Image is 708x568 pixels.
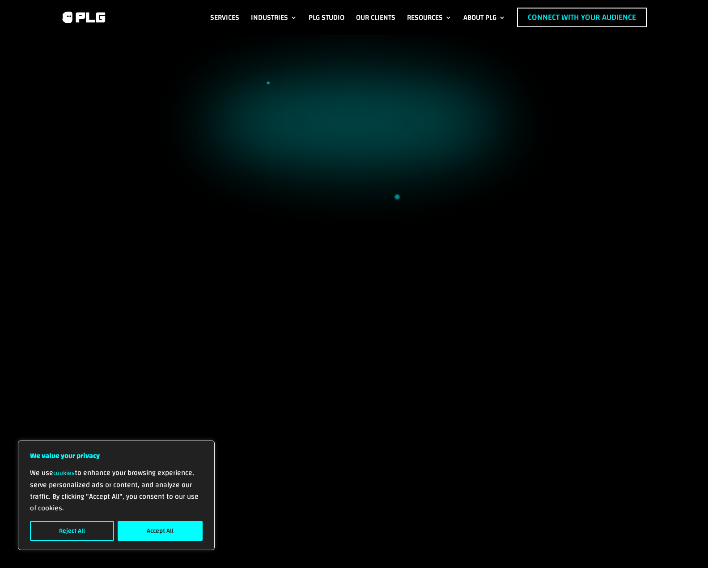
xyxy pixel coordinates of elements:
a: Industries [251,8,297,27]
a: PLG Studio [309,8,344,27]
div: We value your privacy [18,441,215,550]
button: Reject All [30,521,114,541]
a: Resources [407,8,452,27]
a: Services [210,8,239,27]
p: We value your privacy [30,450,203,462]
p: We use to enhance your browsing experience, serve personalized ads or content, and analyze our tr... [30,467,203,514]
a: About PLG [463,8,505,27]
a: Our Clients [356,8,395,27]
a: Connect with Your Audience [517,8,647,27]
button: Accept All [118,521,203,541]
a: cookies [53,467,75,479]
